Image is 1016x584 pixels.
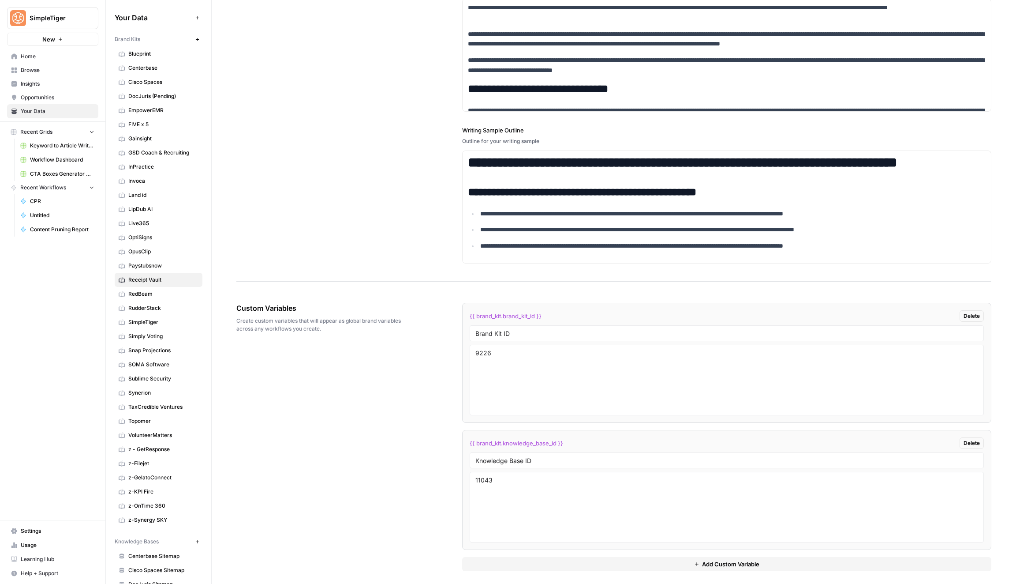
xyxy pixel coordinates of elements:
[462,557,991,571] button: Add Custom Variable
[10,10,26,26] img: SimpleTiger Logo
[470,312,542,320] span: {{ brand_kit.brand_kit_id }}
[128,78,198,86] span: Cisco Spaces
[128,332,198,340] span: Simply Voting
[21,569,94,577] span: Help + Support
[115,400,202,414] a: TaxCredible Ventures
[30,142,94,150] span: Keyword to Article Writer (R-Z)
[115,442,202,456] a: z - GetResponse
[115,160,202,174] a: InPractice
[30,14,83,23] span: SimpleTiger
[128,121,198,128] span: FIVE x 5
[115,35,140,43] span: Brand Kits
[128,248,198,256] span: OpusClip
[115,428,202,442] a: VolunteerMatters
[128,92,198,100] span: DocJuris (Pending)
[128,566,198,574] span: Cisco Spaces Sitemap
[115,174,202,188] a: Invoca
[115,259,202,273] a: Paystubsnow
[115,47,202,61] a: Blueprint
[128,234,198,241] span: OptiSigns
[21,107,94,115] span: Your Data
[7,524,98,538] a: Settings
[115,414,202,428] a: Topomer
[7,33,98,46] button: New
[30,211,94,219] span: Untitled
[115,358,202,372] a: SOMA Software
[115,89,202,103] a: DocJuris (Pending)
[475,476,978,539] textarea: 11043
[7,77,98,91] a: Insights
[21,555,94,563] span: Learning Hub
[7,49,98,64] a: Home
[128,149,198,157] span: GSD Coach & Recruiting
[16,208,98,222] a: Untitled
[115,343,202,358] a: Snap Projections
[128,361,198,369] span: SOMA Software
[236,317,413,333] span: Create custom variables that will appear as global brand variables across any workflows you create.
[115,513,202,527] a: z-Synergy SKY
[115,273,202,287] a: Receipt Vault
[128,205,198,213] span: LipDub AI
[20,128,52,136] span: Recent Grids
[16,194,98,208] a: CPR
[21,66,94,74] span: Browse
[128,389,198,397] span: Synerion
[30,170,94,178] span: CTA Boxes Generator Grid
[128,219,198,227] span: Live365
[128,445,198,453] span: z - GetResponse
[115,499,202,513] a: z-OnTime 360
[128,276,198,284] span: Receipt Vault
[115,549,202,563] a: Centerbase Sitemap
[115,230,202,245] a: OptiSigns
[128,106,198,114] span: EmpowerEMR
[115,188,202,202] a: Land id
[128,502,198,510] span: z-OnTime 360
[128,552,198,560] span: Centerbase Sitemap
[115,471,202,485] a: z-GelatoConnect
[115,386,202,400] a: Synerion
[115,61,202,75] a: Centerbase
[128,163,198,171] span: InPractice
[475,349,978,411] textarea: 9226
[128,64,198,72] span: Centerbase
[30,156,94,164] span: Workflow Dashboard
[21,94,94,102] span: Opportunities
[115,12,192,23] span: Your Data
[462,137,991,145] div: Outline for your writing sample
[462,126,991,135] label: Writing Sample Outline
[7,181,98,194] button: Recent Workflows
[128,403,198,411] span: TaxCredible Ventures
[960,437,984,449] button: Delete
[964,312,980,320] span: Delete
[115,485,202,499] a: z-KPI Fire
[115,287,202,301] a: RedBeam
[115,75,202,89] a: Cisco Spaces
[20,184,66,192] span: Recent Workflows
[115,315,202,329] a: SimpleTiger
[128,375,198,383] span: Sublime Security
[16,153,98,167] a: Workflow Dashboard
[115,329,202,343] a: Simply Voting
[115,301,202,315] a: RudderStack
[115,132,202,146] a: Gainsight
[115,202,202,216] a: LipDub AI
[7,538,98,552] a: Usage
[42,35,55,44] span: New
[128,262,198,270] span: Paystubsnow
[21,53,94,60] span: Home
[7,125,98,139] button: Recent Grids
[21,527,94,535] span: Settings
[115,456,202,471] a: z-Filejet
[128,417,198,425] span: Topomer
[21,541,94,549] span: Usage
[7,552,98,566] a: Learning Hub
[115,216,202,230] a: Live365
[115,117,202,132] a: FIVE x 5
[128,431,198,439] span: VolunteerMatters
[115,146,202,160] a: GSD Coach & Recruiting
[7,90,98,105] a: Opportunities
[128,347,198,354] span: Snap Projections
[128,488,198,496] span: z-KPI Fire
[128,516,198,524] span: z-Synergy SKY
[128,177,198,185] span: Invoca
